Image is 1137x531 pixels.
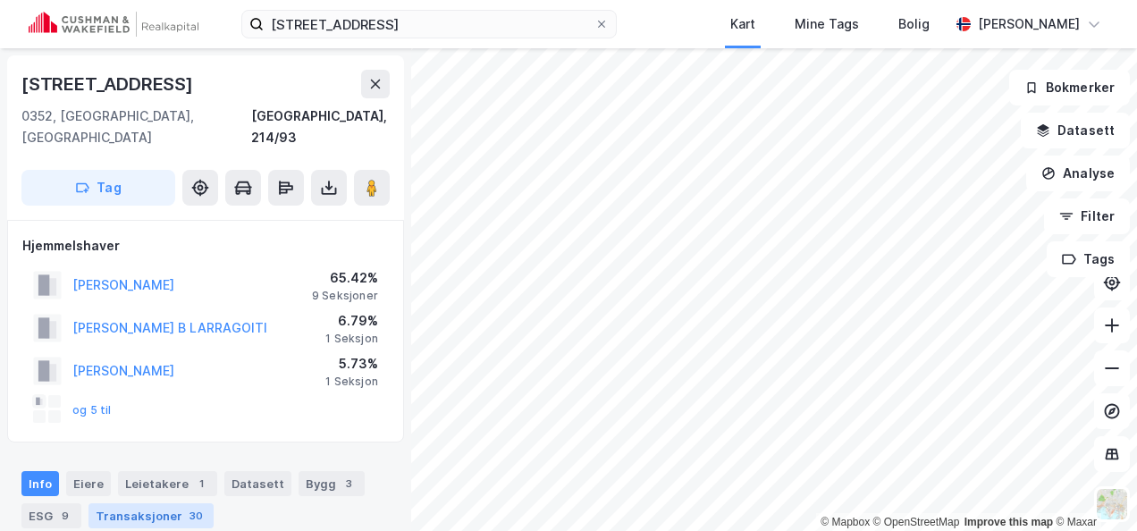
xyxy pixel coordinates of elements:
[56,507,74,525] div: 9
[264,11,594,38] input: Søk på adresse, matrikkel, gårdeiere, leietakere eller personer
[898,13,930,35] div: Bolig
[192,475,210,493] div: 1
[88,503,214,528] div: Transaksjoner
[821,516,870,528] a: Mapbox
[299,471,365,496] div: Bygg
[325,375,378,389] div: 1 Seksjon
[1047,241,1130,277] button: Tags
[118,471,217,496] div: Leietakere
[873,516,960,528] a: OpenStreetMap
[251,105,390,148] div: [GEOGRAPHIC_DATA], 214/93
[1026,156,1130,191] button: Analyse
[21,70,197,98] div: [STREET_ADDRESS]
[186,507,206,525] div: 30
[21,105,251,148] div: 0352, [GEOGRAPHIC_DATA], [GEOGRAPHIC_DATA]
[795,13,859,35] div: Mine Tags
[312,267,378,289] div: 65.42%
[66,471,111,496] div: Eiere
[325,310,378,332] div: 6.79%
[21,503,81,528] div: ESG
[325,353,378,375] div: 5.73%
[22,235,389,257] div: Hjemmelshaver
[1009,70,1130,105] button: Bokmerker
[312,289,378,303] div: 9 Seksjoner
[1021,113,1130,148] button: Datasett
[21,170,175,206] button: Tag
[1048,445,1137,531] iframe: Chat Widget
[1048,445,1137,531] div: Kontrollprogram for chat
[1044,198,1130,234] button: Filter
[340,475,358,493] div: 3
[978,13,1080,35] div: [PERSON_NAME]
[325,332,378,346] div: 1 Seksjon
[29,12,198,37] img: cushman-wakefield-realkapital-logo.202ea83816669bd177139c58696a8fa1.svg
[730,13,755,35] div: Kart
[224,471,291,496] div: Datasett
[964,516,1053,528] a: Improve this map
[21,471,59,496] div: Info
